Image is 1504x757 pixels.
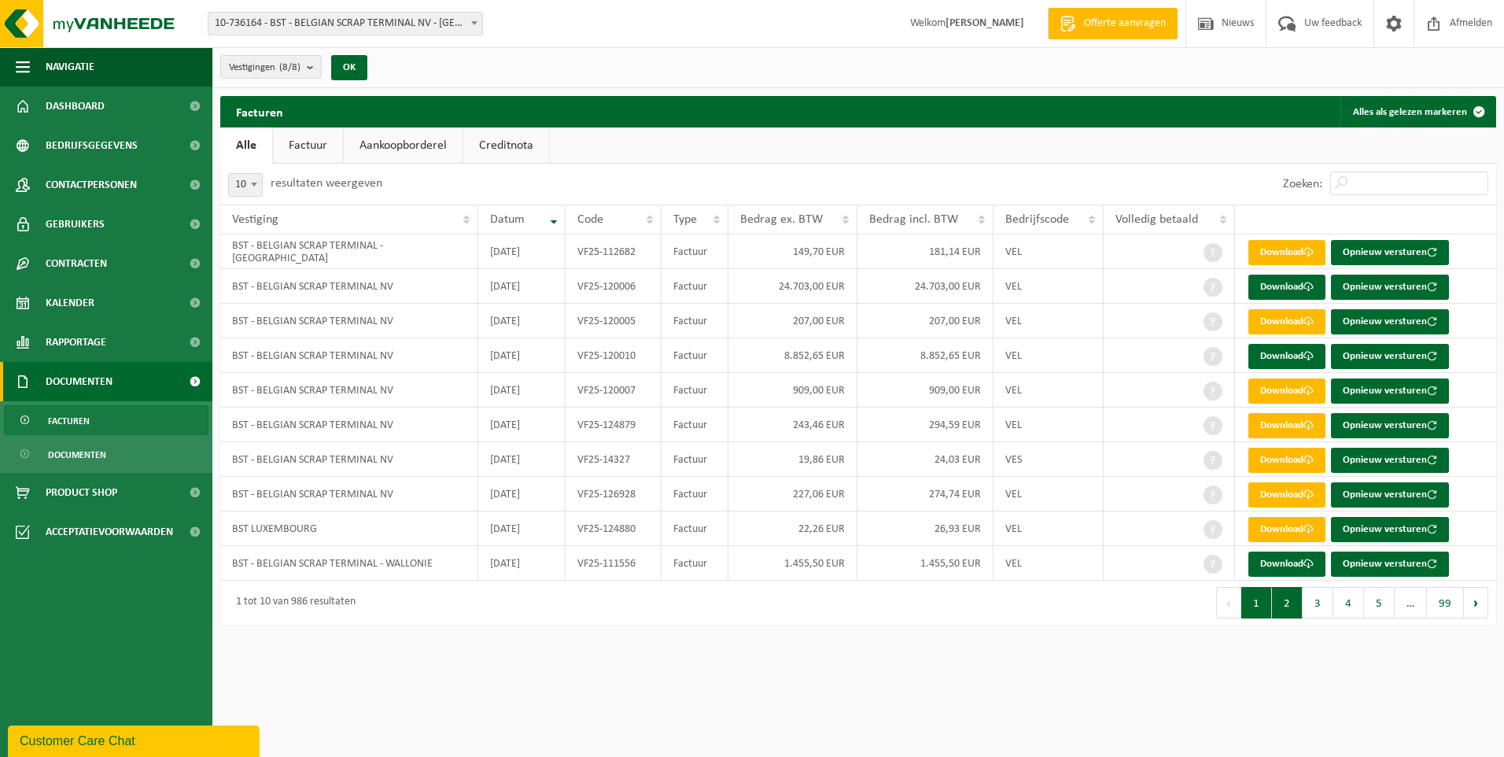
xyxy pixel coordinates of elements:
[673,213,697,226] span: Type
[208,13,482,35] span: 10-736164 - BST - BELGIAN SCRAP TERMINAL NV - KALLO
[728,511,857,546] td: 22,26 EUR
[993,338,1104,373] td: VEL
[566,442,662,477] td: VF25-14327
[46,244,107,283] span: Contracten
[208,12,483,35] span: 10-736164 - BST - BELGIAN SCRAP TERMINAL NV - KALLO
[1395,587,1427,619] span: …
[48,440,106,470] span: Documenten
[662,269,728,304] td: Factuur
[728,269,857,304] td: 24.703,00 EUR
[46,165,137,205] span: Contactpersonen
[662,234,728,269] td: Factuur
[46,512,173,552] span: Acceptatievoorwaarden
[490,213,525,226] span: Datum
[220,546,478,581] td: BST - BELGIAN SCRAP TERMINAL - WALLONIE
[1331,552,1449,577] button: Opnieuw versturen
[566,511,662,546] td: VF25-124880
[1248,482,1325,508] a: Download
[220,477,478,511] td: BST - BELGIAN SCRAP TERMINAL NV
[1331,309,1449,334] button: Opnieuw versturen
[228,589,356,617] div: 1 tot 10 van 986 resultaten
[857,442,993,477] td: 24,03 EUR
[1248,240,1325,265] a: Download
[220,408,478,442] td: BST - BELGIAN SCRAP TERMINAL NV
[1248,413,1325,438] a: Download
[1364,587,1395,619] button: 5
[478,442,566,477] td: [DATE]
[1080,16,1170,31] span: Offerte aanvragen
[478,234,566,269] td: [DATE]
[566,234,662,269] td: VF25-112682
[1248,517,1325,542] a: Download
[229,56,300,79] span: Vestigingen
[4,439,208,469] a: Documenten
[993,373,1104,408] td: VEL
[1005,213,1069,226] span: Bedrijfscode
[728,338,857,373] td: 8.852,65 EUR
[1216,587,1241,619] button: Previous
[728,304,857,338] td: 207,00 EUR
[463,127,549,164] a: Creditnota
[1331,378,1449,404] button: Opnieuw versturen
[857,269,993,304] td: 24.703,00 EUR
[46,473,117,512] span: Product Shop
[46,47,94,87] span: Navigatie
[566,269,662,304] td: VF25-120006
[344,127,463,164] a: Aankoopborderel
[478,373,566,408] td: [DATE]
[1283,178,1322,190] label: Zoeken:
[662,511,728,546] td: Factuur
[993,546,1104,581] td: VEL
[46,362,112,401] span: Documenten
[220,338,478,373] td: BST - BELGIAN SCRAP TERMINAL NV
[728,477,857,511] td: 227,06 EUR
[857,408,993,442] td: 294,59 EUR
[46,87,105,126] span: Dashboard
[232,213,278,226] span: Vestiging
[662,338,728,373] td: Factuur
[662,477,728,511] td: Factuur
[229,174,262,196] span: 10
[728,546,857,581] td: 1.455,50 EUR
[566,546,662,581] td: VF25-111556
[1248,552,1325,577] a: Download
[728,234,857,269] td: 149,70 EUR
[993,408,1104,442] td: VEL
[1333,587,1364,619] button: 4
[46,283,94,323] span: Kalender
[220,511,478,546] td: BST LUXEMBOURG
[478,304,566,338] td: [DATE]
[993,442,1104,477] td: VES
[566,477,662,511] td: VF25-126928
[220,304,478,338] td: BST - BELGIAN SCRAP TERMINAL NV
[728,408,857,442] td: 243,46 EUR
[220,127,272,164] a: Alle
[1303,587,1333,619] button: 3
[1331,448,1449,473] button: Opnieuw versturen
[1248,309,1325,334] a: Download
[478,546,566,581] td: [DATE]
[478,269,566,304] td: [DATE]
[993,304,1104,338] td: VEL
[46,205,105,244] span: Gebruikers
[857,477,993,511] td: 274,74 EUR
[1248,378,1325,404] a: Download
[857,546,993,581] td: 1.455,50 EUR
[662,373,728,408] td: Factuur
[993,511,1104,546] td: VEL
[993,234,1104,269] td: VEL
[1248,275,1325,300] a: Download
[993,477,1104,511] td: VEL
[869,213,958,226] span: Bedrag incl. BTW
[662,442,728,477] td: Factuur
[946,17,1024,29] strong: [PERSON_NAME]
[279,62,300,72] count: (8/8)
[1427,587,1464,619] button: 99
[662,304,728,338] td: Factuur
[993,269,1104,304] td: VEL
[577,213,603,226] span: Code
[478,511,566,546] td: [DATE]
[228,173,263,197] span: 10
[273,127,343,164] a: Factuur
